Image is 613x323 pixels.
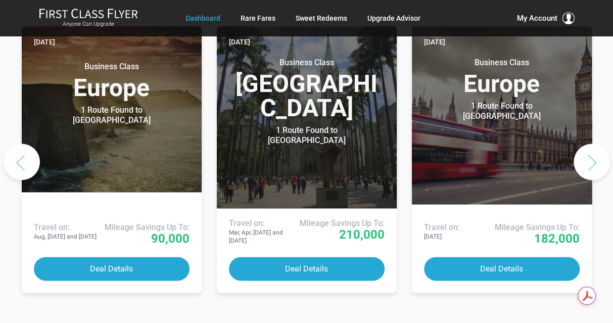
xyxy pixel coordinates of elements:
[34,62,190,100] h3: Europe
[49,105,175,125] div: 1 Route Found to [GEOGRAPHIC_DATA]
[516,12,557,24] span: My Account
[217,26,397,293] a: [DATE] Business Class[GEOGRAPHIC_DATA] 1 Route Found to [GEOGRAPHIC_DATA] Use These Miles / Point...
[185,9,220,27] a: Dashboard
[4,144,40,180] button: Previous slide
[49,62,175,72] small: Business Class
[439,101,565,121] div: 1 Route Found to [GEOGRAPHIC_DATA]
[296,9,347,27] a: Sweet Redeems
[424,36,445,48] time: [DATE]
[241,9,275,27] a: Rare Fares
[22,26,202,293] a: [DATE] Business ClassEurope 1 Route Found to [GEOGRAPHIC_DATA] Use These Miles / Points: Travel o...
[34,36,55,48] time: [DATE]
[229,58,385,120] h3: [GEOGRAPHIC_DATA]
[244,58,370,68] small: Business Class
[424,257,580,281] button: Deal Details
[39,8,138,19] img: First Class Flyer
[424,58,580,96] h3: Europe
[439,58,565,68] small: Business Class
[367,9,420,27] a: Upgrade Advisor
[39,8,138,28] a: First Class FlyerAnyone Can Upgrade
[229,36,250,48] time: [DATE]
[574,144,610,180] button: Next slide
[412,26,592,293] a: [DATE] Business ClassEurope 1 Route Found to [GEOGRAPHIC_DATA] Use These Miles / Points: Travel o...
[229,257,385,281] button: Deal Details
[244,125,370,146] div: 1 Route Found to [GEOGRAPHIC_DATA]
[39,21,138,28] small: Anyone Can Upgrade
[516,12,574,24] button: My Account
[34,257,190,281] button: Deal Details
